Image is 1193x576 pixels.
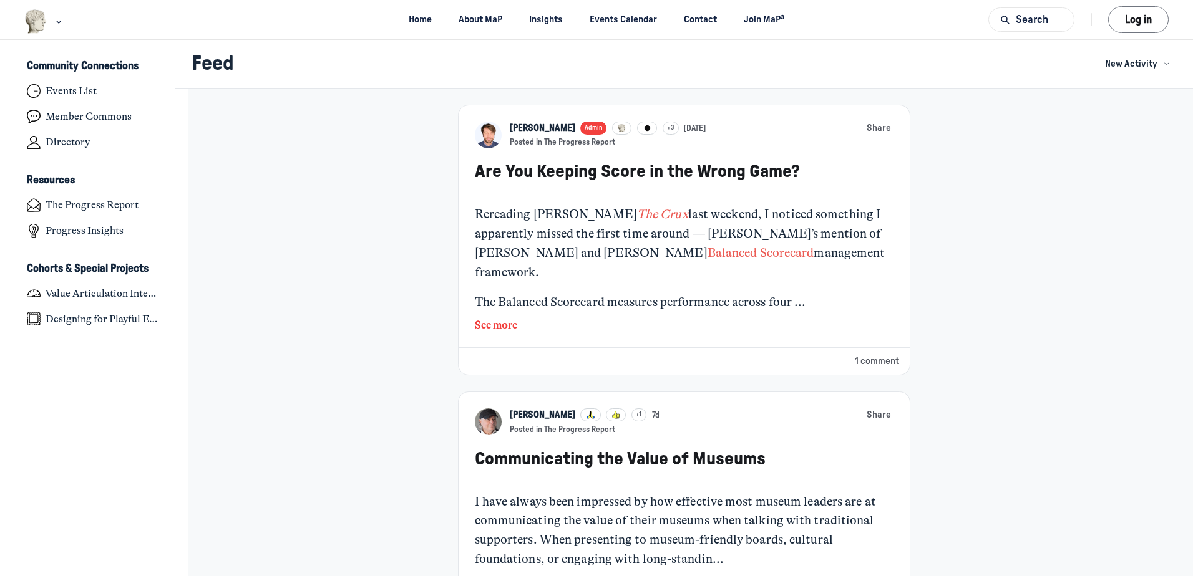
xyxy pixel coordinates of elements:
[864,118,894,137] button: Share
[46,313,162,325] h4: Designing for Playful Engagement
[16,105,173,128] a: Member Commons
[46,110,132,123] h4: Member Commons
[475,317,894,334] button: See more
[867,408,891,422] span: Share
[475,122,502,148] a: View Kyle Bowen profile
[192,52,1086,76] h1: Feed
[448,8,514,31] a: About MaP
[16,194,173,217] a: The Progress Report
[27,60,139,73] h3: Community Connections
[16,219,173,242] a: Progress Insights
[16,170,173,191] button: ResourcesCollapse space
[510,122,575,135] a: View Kyle Bowen profile
[397,8,442,31] a: Home
[510,137,615,148] button: Posted in The Progress Report
[855,355,899,368] button: 1 comment
[46,85,97,97] h4: Events List
[16,80,173,103] a: Events List
[585,123,603,133] span: Admin
[684,123,706,134] a: [DATE]
[475,492,894,569] p: I have always been impressed by how effective most museum leaders are at communicating the value ...
[46,136,90,148] h4: Directory
[636,410,641,420] span: +1
[1105,57,1157,71] span: New Activity
[667,123,674,133] span: +3
[510,408,575,422] a: View John H Falk profile
[673,8,728,31] a: Contact
[475,293,894,312] p: The Balanced Scorecard measures performance across four ...
[46,287,162,300] h4: Value Articulation Intensive (Cultural Leadership Lab)
[16,258,173,279] button: Cohorts & Special ProjectsCollapse space
[1108,6,1169,33] button: Log in
[510,425,615,435] button: Posted in The Progress Report
[988,7,1074,32] button: Search
[46,199,139,211] h4: The Progress Report
[1097,52,1177,76] button: New Activity
[16,282,173,305] a: Value Articulation Intensive (Cultural Leadership Lab)
[27,174,75,187] h3: Resources
[46,224,124,237] h4: Progress Insights
[27,262,149,276] h3: Cohorts & Special Projects
[733,8,796,31] a: Join MaP³
[637,207,688,221] a: The Crux
[652,410,660,421] a: 7d
[24,8,65,35] button: Museums as Progress logo
[16,307,173,330] a: Designing for Playful Engagement
[16,131,173,154] a: Directory
[510,408,660,435] button: View John H Falk profile+17dPosted in The Progress Report
[579,8,668,31] a: Events Calendar
[175,40,1193,89] header: Page Header
[475,163,800,181] a: Are You Keeping Score in the Wrong Game?
[475,408,502,435] a: View John H Falk profile
[24,9,47,34] img: Museums as Progress logo
[510,122,706,148] button: View Kyle Bowen profileAdmin+3[DATE]Posted in The Progress Report
[519,8,574,31] a: Insights
[708,246,814,260] a: Balanced Scorecard
[867,122,891,135] span: Share
[16,56,173,77] button: Community ConnectionsCollapse space
[475,450,766,468] a: Communicating the Value of Museums
[475,205,894,282] p: Rereading [PERSON_NAME] last weekend, I noticed something I apparently missed the first time arou...
[864,405,894,424] button: Share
